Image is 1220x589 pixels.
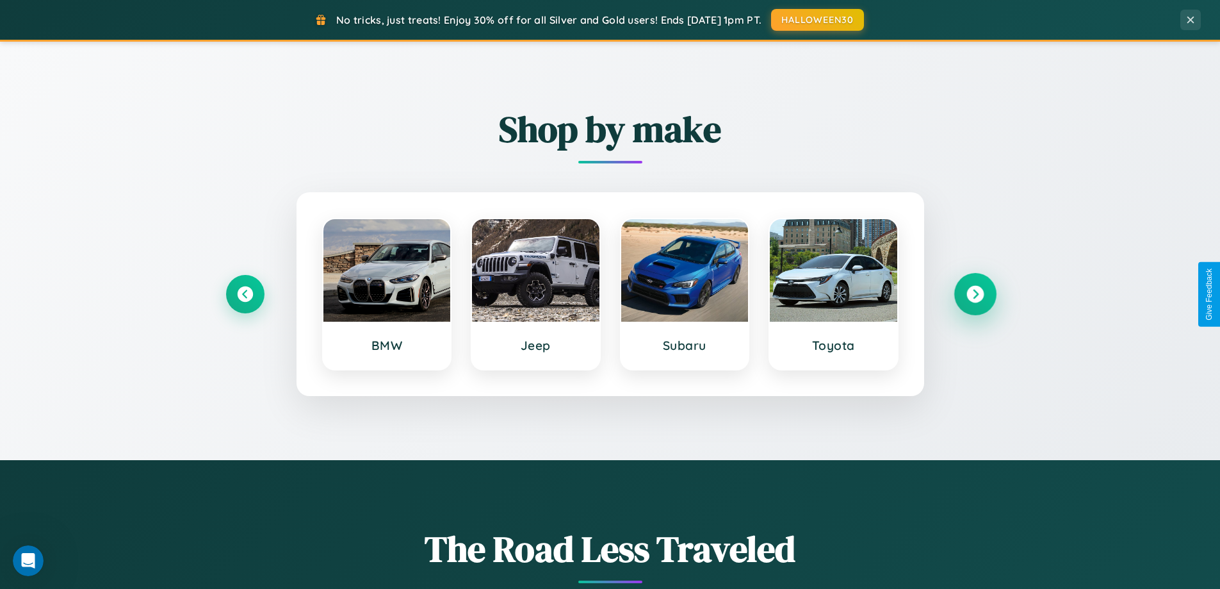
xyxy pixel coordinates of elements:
h1: The Road Less Traveled [226,524,995,574]
h3: Subaru [634,338,736,353]
span: No tricks, just treats! Enjoy 30% off for all Silver and Gold users! Ends [DATE] 1pm PT. [336,13,761,26]
h3: Jeep [485,338,587,353]
iframe: Intercom live chat [13,545,44,576]
h3: BMW [336,338,438,353]
button: HALLOWEEN30 [771,9,864,31]
div: Give Feedback [1205,269,1214,320]
h2: Shop by make [226,104,995,154]
h3: Toyota [783,338,884,353]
